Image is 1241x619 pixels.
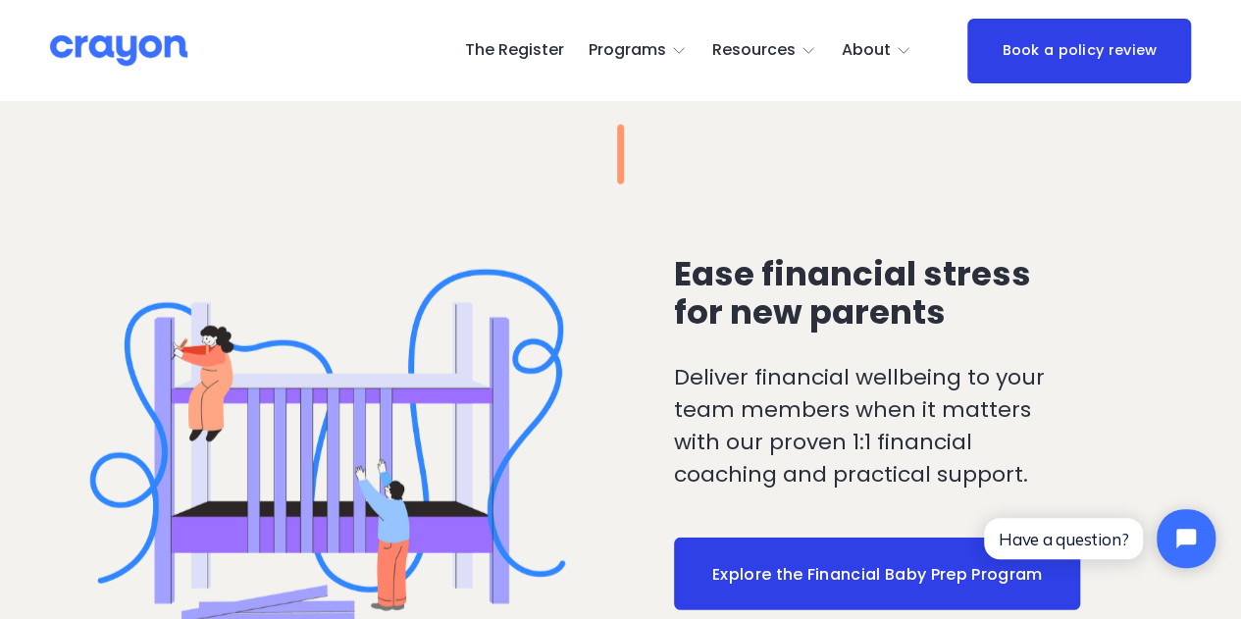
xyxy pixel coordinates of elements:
[464,35,563,67] a: The Register
[842,35,912,67] a: folder dropdown
[674,250,1038,335] span: Ease financial stress for new parents
[674,538,1080,610] a: Explore the Financial Baby Prep Program
[712,36,796,65] span: Resources
[674,361,1048,490] p: Deliver financial wellbeing to your team members when it matters with our proven 1:1 financial co...
[589,36,666,65] span: Programs
[50,33,187,68] img: Crayon
[842,36,891,65] span: About
[589,35,688,67] a: folder dropdown
[967,492,1232,585] iframe: Tidio Chat
[967,19,1191,83] a: Book a policy review
[712,35,817,67] a: folder dropdown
